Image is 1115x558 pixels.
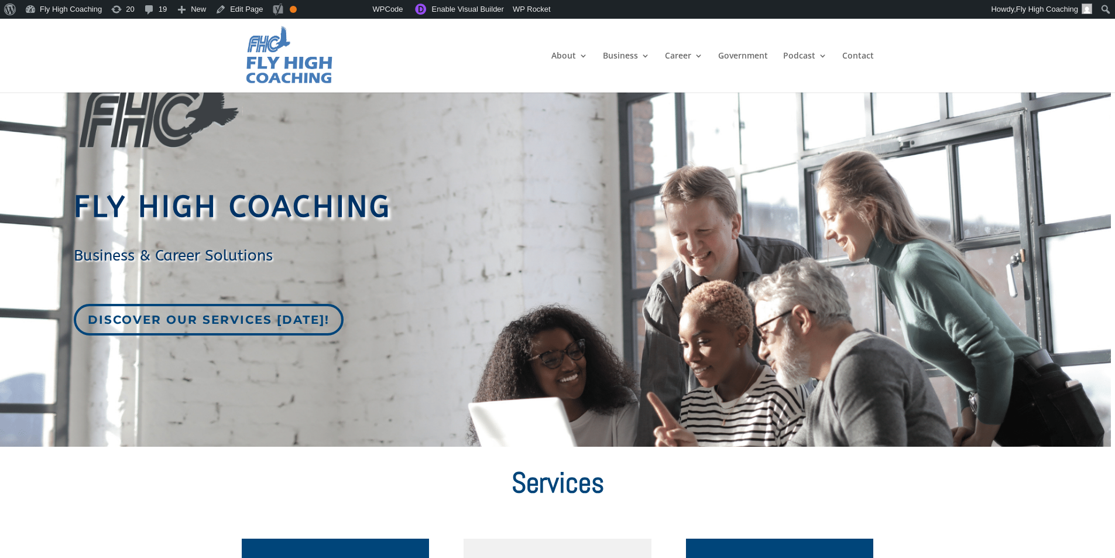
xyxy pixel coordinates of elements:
a: Podcast [783,52,827,93]
span: Fly High Coaching [1016,5,1078,13]
img: Fly High Coaching [244,25,334,87]
a: Discover our services [DATE]! [74,304,344,336]
span: Fly High Coaching [74,190,392,224]
a: Business [603,52,650,93]
span: Business & Career Solutions [74,247,273,265]
a: Government [718,52,768,93]
div: OK [290,6,297,13]
a: Career [665,52,703,93]
span: Services [512,464,604,501]
img: Views over 48 hours. Click for more Jetpack Stats. [307,2,373,16]
a: Contact [842,52,874,93]
a: About [551,52,588,93]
